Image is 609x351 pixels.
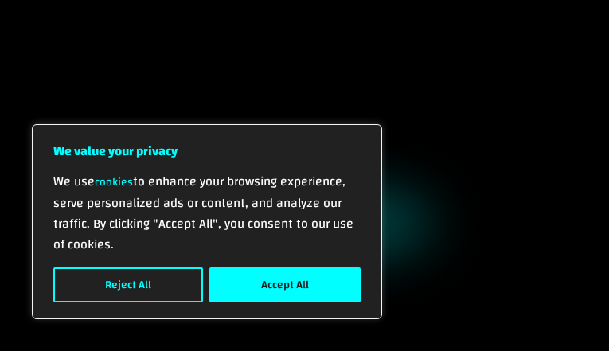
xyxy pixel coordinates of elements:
[53,141,361,162] p: We value your privacy
[95,172,133,193] a: cookies
[529,275,609,351] iframe: Chat Widget
[209,267,361,302] button: Accept All
[53,267,203,302] button: Reject All
[32,124,382,319] div: We value your privacy
[53,171,361,255] p: We use to enhance your browsing experience, serve personalized ads or content, and analyze our tr...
